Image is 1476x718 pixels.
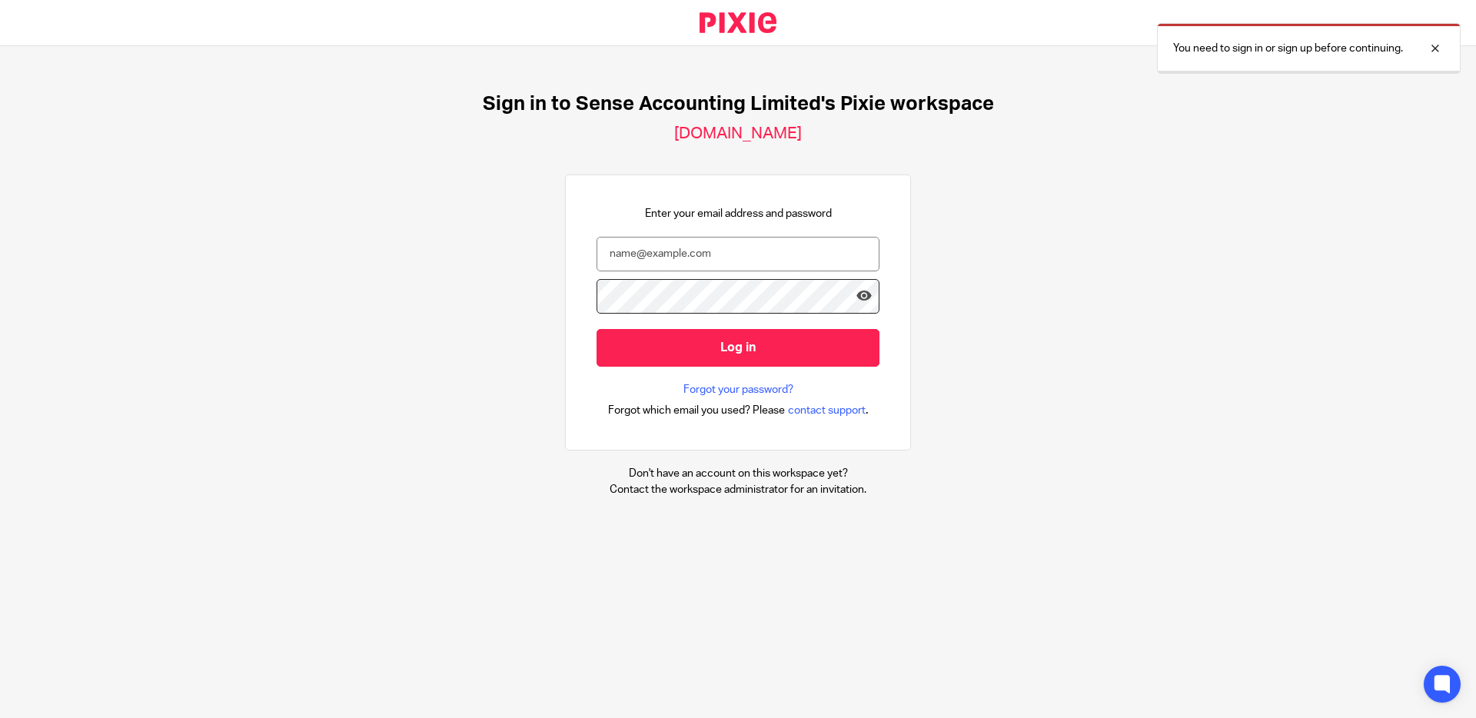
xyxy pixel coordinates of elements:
[597,329,879,367] input: Log in
[610,466,866,481] p: Don't have an account on this workspace yet?
[1173,41,1403,56] p: You need to sign in or sign up before continuing.
[608,403,785,418] span: Forgot which email you used? Please
[483,92,994,116] h1: Sign in to Sense Accounting Limited's Pixie workspace
[674,124,802,144] h2: [DOMAIN_NAME]
[788,403,866,418] span: contact support
[610,482,866,497] p: Contact the workspace administrator for an invitation.
[597,237,879,271] input: name@example.com
[608,401,869,419] div: .
[683,382,793,397] a: Forgot your password?
[645,206,832,221] p: Enter your email address and password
